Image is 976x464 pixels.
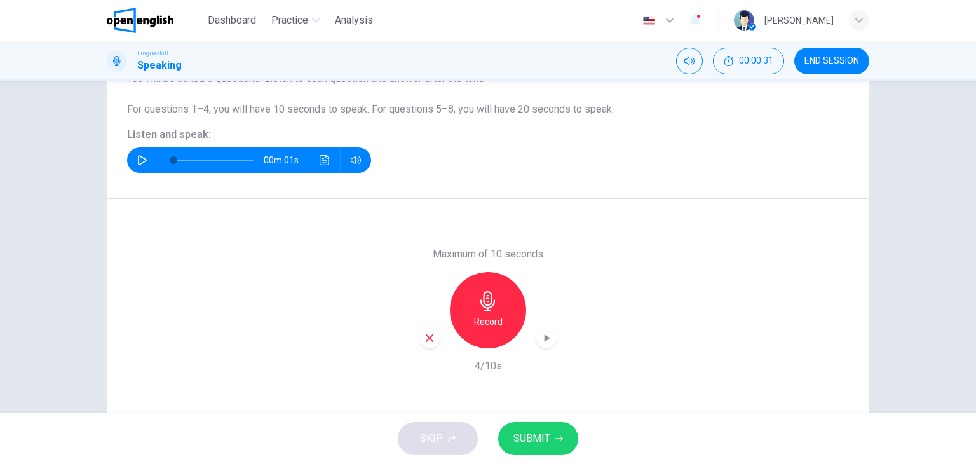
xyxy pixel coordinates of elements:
[127,128,211,140] span: Listen and speak:
[764,13,834,28] div: [PERSON_NAME]
[433,247,543,262] h6: Maximum of 10 seconds
[676,48,703,74] div: Mute
[330,9,378,32] button: Analysis
[137,58,182,73] h1: Speaking
[498,422,578,455] button: SUBMIT
[804,56,859,66] span: END SESSION
[315,147,335,173] button: Click to see the audio transcription
[794,48,869,74] button: END SESSION
[127,103,614,115] span: For questions 1–4, you will have 10 seconds to speak. For questions 5–8, you will have 20 seconds...
[739,56,773,66] span: 00:00:31
[734,10,754,31] img: Profile picture
[107,8,203,33] a: OpenEnglish logo
[266,9,325,32] button: Practice
[475,358,502,374] h6: 4/10s
[713,48,784,74] button: 00:00:31
[107,8,173,33] img: OpenEnglish logo
[203,9,261,32] button: Dashboard
[450,272,526,348] button: Record
[713,48,784,74] div: Hide
[641,16,657,25] img: en
[513,430,550,447] span: SUBMIT
[208,13,256,28] span: Dashboard
[335,13,373,28] span: Analysis
[137,49,168,58] span: Linguaskill
[264,147,309,173] span: 00m 01s
[474,314,503,329] h6: Record
[271,13,308,28] span: Practice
